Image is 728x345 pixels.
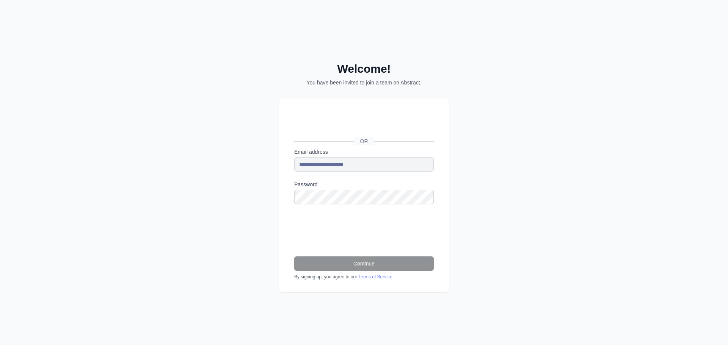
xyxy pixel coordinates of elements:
[354,137,374,145] span: OR
[294,274,434,280] div: By signing up, you agree to our .
[294,148,434,156] label: Email address
[279,62,449,76] h2: Welcome!
[294,256,434,271] button: Continue
[358,274,392,279] a: Terms of Service
[294,181,434,188] label: Password
[279,79,449,86] p: You have been invited to join a team on Abstract.
[290,116,436,133] iframe: Sign in with Google Button
[294,213,409,243] iframe: reCAPTCHA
